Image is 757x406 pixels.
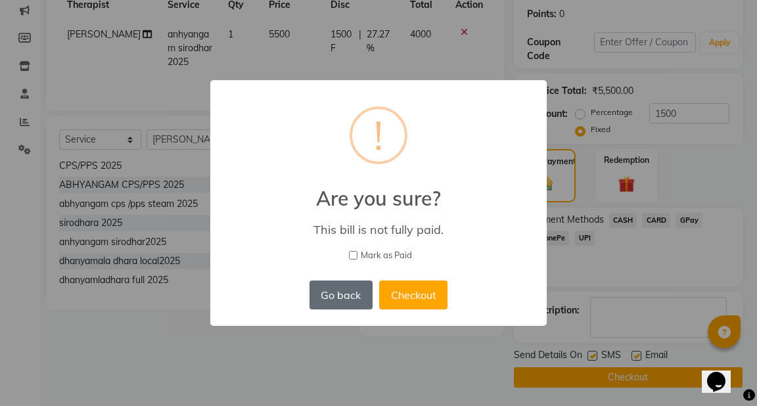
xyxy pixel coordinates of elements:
div: This bill is not fully paid. [229,222,528,237]
button: Go back [310,281,373,309]
iframe: chat widget [702,353,744,393]
h2: Are you sure? [210,171,547,210]
div: ! [374,109,383,162]
input: Mark as Paid [349,251,357,259]
span: Mark as Paid [361,249,412,262]
button: Checkout [379,281,447,309]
